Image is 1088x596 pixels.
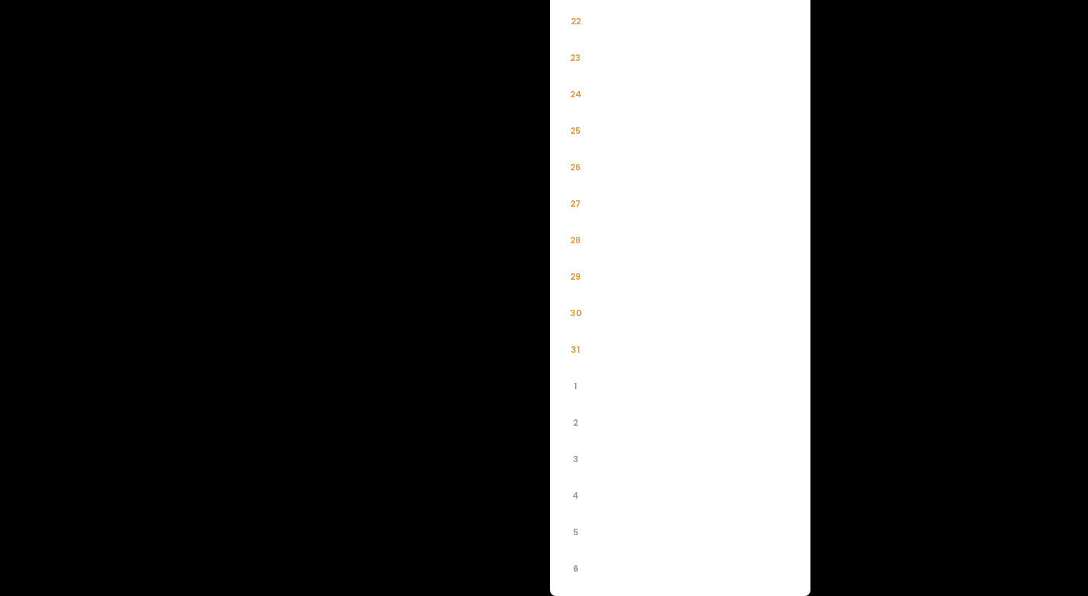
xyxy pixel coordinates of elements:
li: 25 [559,113,593,147]
li: 24 [559,77,593,111]
li: 6 [559,551,593,585]
li: 31 [559,332,593,366]
li: 30 [559,295,593,330]
li: 28 [559,223,593,257]
li: 1 [559,368,593,403]
li: 23 [559,40,593,74]
li: 4 [559,478,593,512]
li: 3 [559,441,593,476]
li: 22 [559,4,593,38]
li: 5 [559,514,593,549]
li: 2 [559,405,593,439]
li: 26 [559,150,593,184]
li: 29 [559,259,593,293]
li: 27 [559,186,593,220]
